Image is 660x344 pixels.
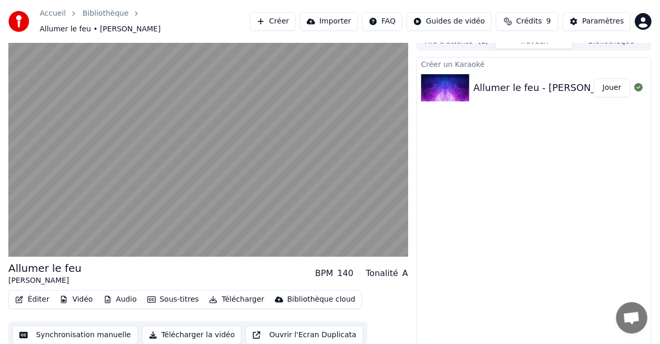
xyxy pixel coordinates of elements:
[40,8,250,35] nav: breadcrumb
[40,24,161,35] span: Allumer le feu • [PERSON_NAME]
[366,267,398,280] div: Tonalité
[407,12,492,31] button: Guides de vidéo
[473,81,627,95] div: Allumer le feu - [PERSON_NAME]
[546,16,551,27] span: 9
[417,58,651,70] div: Créer un Karaoké
[250,12,296,31] button: Créer
[287,294,355,305] div: Bibliothèque cloud
[8,261,82,276] div: Allumer le feu
[516,16,542,27] span: Crédits
[8,276,82,286] div: [PERSON_NAME]
[338,267,354,280] div: 140
[402,267,408,280] div: A
[582,16,624,27] div: Paramètres
[55,292,97,307] button: Vidéo
[616,302,647,334] div: Ouvrir le chat
[205,292,268,307] button: Télécharger
[300,12,358,31] button: Importer
[496,12,559,31] button: Crédits9
[594,78,630,97] button: Jouer
[315,267,333,280] div: BPM
[40,8,66,19] a: Accueil
[362,12,402,31] button: FAQ
[143,292,203,307] button: Sous-titres
[11,292,53,307] button: Éditer
[99,292,141,307] button: Audio
[83,8,129,19] a: Bibliothèque
[563,12,631,31] button: Paramètres
[8,11,29,32] img: youka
